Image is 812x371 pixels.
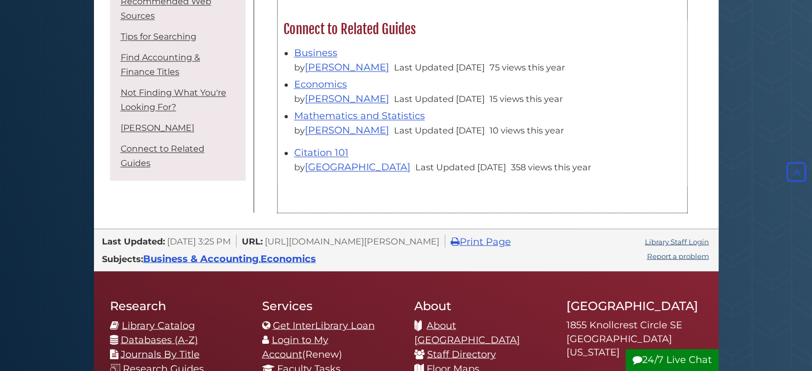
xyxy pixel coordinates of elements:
h2: Research [110,298,246,313]
span: Last Updated [DATE] [394,62,485,73]
button: 24/7 Live Chat [626,349,719,371]
span: [DATE] 3:25 PM [167,235,231,246]
a: Find Accounting & Finance Titles [121,52,200,77]
a: Staff Directory [427,348,496,360]
span: by [294,162,413,172]
a: Library Catalog [122,319,195,331]
a: Citation 101 [294,147,349,159]
span: Last Updated [DATE] [415,162,506,172]
a: Library Staff Login [645,237,709,246]
span: Subjects: [102,253,143,264]
a: Get InterLibrary Loan [273,319,375,331]
h2: [GEOGRAPHIC_DATA] [566,298,703,313]
span: URL: [242,235,263,246]
a: Business & Accounting [143,252,259,264]
a: Connect to Related Guides [121,144,204,168]
span: 75 views this year [490,62,565,73]
span: Last Updated [DATE] [394,125,485,136]
a: Back to Top [784,166,809,178]
a: [PERSON_NAME] [305,124,389,136]
span: 15 views this year [490,93,563,104]
h2: Services [262,298,398,313]
span: [URL][DOMAIN_NAME][PERSON_NAME] [265,235,439,246]
a: [GEOGRAPHIC_DATA] [305,161,411,173]
a: Economics [294,78,347,90]
span: by [294,125,391,136]
a: Report a problem [647,251,709,260]
li: (Renew) [262,333,398,361]
a: [PERSON_NAME] [121,123,194,133]
span: by [294,93,391,104]
a: Databases (A-Z) [121,334,198,345]
a: Tips for Searching [121,31,196,42]
span: Last Updated [DATE] [394,93,485,104]
a: [PERSON_NAME] [305,93,389,105]
a: Mathematics and Statistics [294,110,425,122]
a: Journals By Title [121,348,200,360]
a: [PERSON_NAME] [305,61,389,73]
i: Print Page [451,236,460,246]
h2: About [414,298,550,313]
span: Last Updated: [102,235,165,246]
a: Business [294,47,337,59]
a: Economics [261,252,316,264]
span: by [294,62,391,73]
span: 358 views this year [511,162,591,172]
address: 1855 Knollcrest Circle SE [GEOGRAPHIC_DATA][US_STATE] [566,318,703,359]
a: Print Page [451,235,511,247]
a: Login to My Account [262,334,328,360]
a: Not Finding What You're Looking For? [121,88,226,112]
span: 10 views this year [490,125,564,136]
h2: Connect to Related Guides [278,21,687,38]
span: , [143,256,316,263]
